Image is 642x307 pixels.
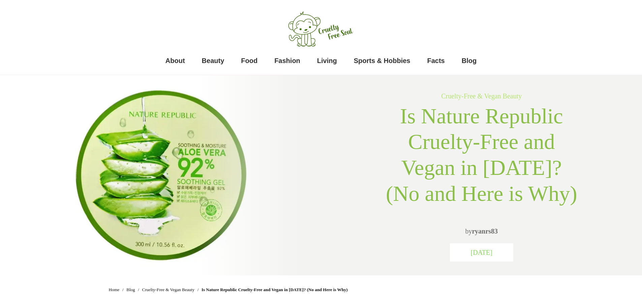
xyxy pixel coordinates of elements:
[354,54,410,67] a: Sports & Hobbies
[441,92,522,100] a: Cruelty-Free & Vegan Beauty
[142,287,194,292] span: Cruelty-Free & Vegan Beauty
[142,285,194,294] a: Cruelty-Free & Vegan Beauty
[472,227,498,235] a: ryanrs83
[386,104,577,206] span: Is Nature Republic Cruelty-Free and Vegan in [DATE]? (No and Here is Why)
[165,54,185,67] a: About
[202,285,348,294] span: Is Nature Republic Cruelty-Free and Vegan in [DATE]? (No and Here is Why)
[317,54,337,67] a: Living
[471,249,492,256] span: [DATE]
[126,285,135,294] a: Blog
[196,287,200,292] li: /
[274,54,300,67] a: Fashion
[462,54,477,67] a: Blog
[109,285,120,294] a: Home
[241,54,257,67] a: Food
[427,54,445,67] a: Facts
[202,54,224,67] a: Beauty
[126,287,135,292] span: Blog
[121,287,125,292] li: /
[109,287,120,292] span: Home
[385,224,579,238] p: by
[136,287,141,292] li: /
